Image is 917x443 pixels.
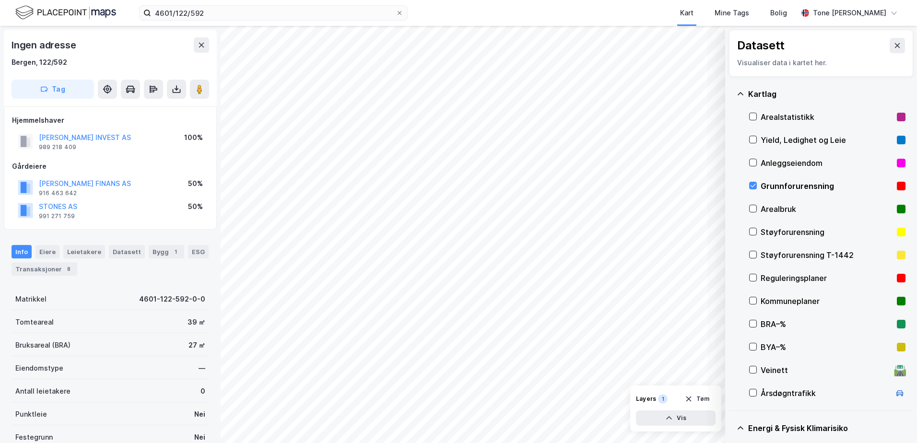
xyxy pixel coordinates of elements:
div: Energi & Fysisk Klimarisiko [748,422,905,434]
div: 916 463 642 [39,189,77,197]
div: Grunnforurensning [761,180,893,192]
div: Årsdøgntrafikk [761,387,890,399]
div: Hjemmelshaver [12,115,209,126]
div: Visualiser data i kartet her. [737,57,905,69]
div: Antall leietakere [15,385,71,397]
div: Støyforurensning [761,226,893,238]
div: Tone [PERSON_NAME] [813,7,886,19]
div: Tomteareal [15,316,54,328]
div: Bolig [770,7,787,19]
iframe: Chat Widget [869,397,917,443]
div: Veinett [761,364,890,376]
div: 39 ㎡ [188,316,205,328]
div: Ingen adresse [12,37,78,53]
div: 1 [658,394,668,404]
div: Støyforurensning T-1442 [761,249,893,261]
div: Mine Tags [715,7,749,19]
div: Nei [194,408,205,420]
div: Festegrunn [15,431,53,443]
div: Gårdeiere [12,161,209,172]
div: Yield, Ledighet og Leie [761,134,893,146]
div: Datasett [737,38,785,53]
div: 8 [64,264,73,274]
div: 1 [171,247,180,256]
div: Info [12,245,32,258]
div: Kommuneplaner [761,295,893,307]
div: Bruksareal (BRA) [15,339,71,351]
button: Vis [636,410,716,426]
div: Arealstatistikk [761,111,893,123]
div: 4601-122-592-0-0 [139,293,205,305]
div: Transaksjoner [12,262,77,276]
div: 100% [184,132,203,143]
input: Søk på adresse, matrikkel, gårdeiere, leietakere eller personer [151,6,396,20]
div: Datasett [109,245,145,258]
div: 27 ㎡ [188,339,205,351]
div: 991 271 759 [39,212,75,220]
div: — [199,362,205,374]
div: Bergen, 122/592 [12,57,67,68]
div: Eiendomstype [15,362,63,374]
div: Matrikkel [15,293,47,305]
div: Nei [194,431,205,443]
div: Anleggseiendom [761,157,893,169]
div: Bygg [149,245,184,258]
div: BYA–% [761,341,893,353]
div: 50% [188,178,203,189]
div: Punktleie [15,408,47,420]
button: Tøm [679,391,716,407]
div: Arealbruk [761,203,893,215]
div: Layers [636,395,656,403]
div: Eiere [35,245,59,258]
div: 0 [200,385,205,397]
div: BRA–% [761,318,893,330]
div: 50% [188,201,203,212]
div: 🛣️ [893,364,906,376]
div: Leietakere [63,245,105,258]
div: Reguleringsplaner [761,272,893,284]
button: Tag [12,80,94,99]
div: 989 218 409 [39,143,76,151]
div: Kartlag [748,88,905,100]
div: ESG [188,245,209,258]
img: logo.f888ab2527a4732fd821a326f86c7f29.svg [15,4,116,21]
div: Kart [680,7,694,19]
